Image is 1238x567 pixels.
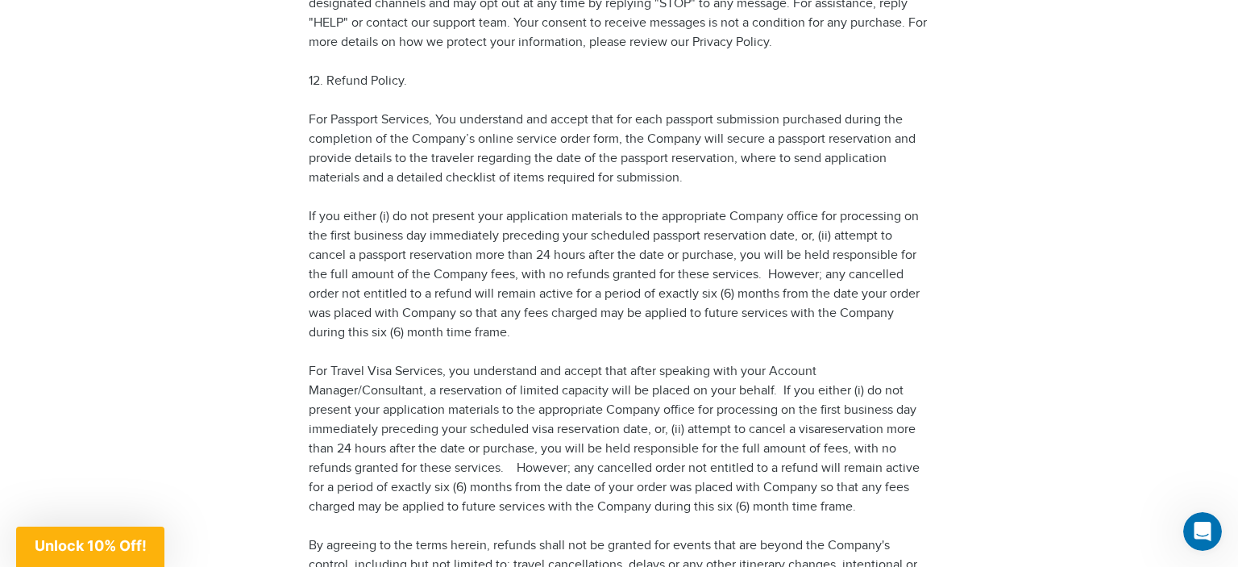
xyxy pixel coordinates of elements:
p: 12. Refund Policy. [309,72,929,91]
span: Unlock 10% Off! [35,537,147,554]
div: Unlock 10% Off! [16,527,164,567]
iframe: Intercom live chat [1183,512,1222,551]
p: For Travel Visa Services, you understand and accept that after speaking with your Account Manager... [309,362,929,517]
p: If you either (i) do not present your application materials to the appropriate Company office for... [309,207,929,343]
p: For Passport Services, You understand and accept that for each passport submission purchased duri... [309,110,929,188]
